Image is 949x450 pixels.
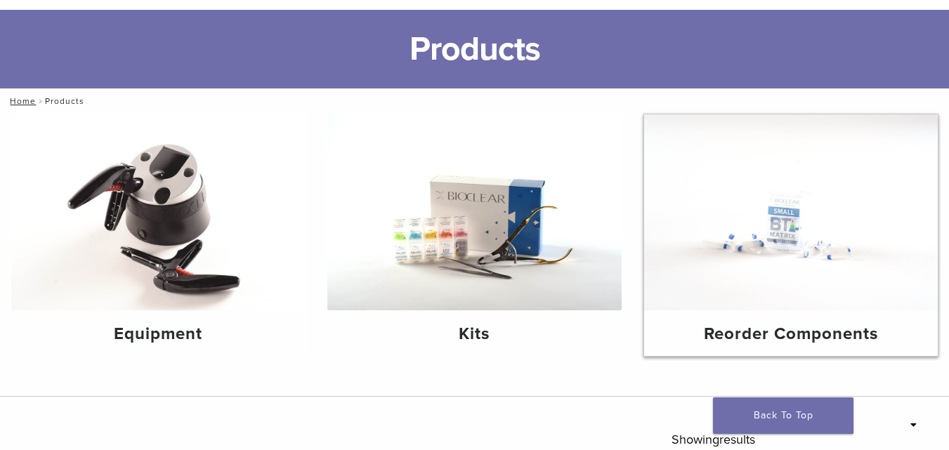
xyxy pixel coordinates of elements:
img: Reorder Components [644,114,938,310]
a: Equipment [11,114,305,356]
img: Equipment [11,114,305,310]
h4: Equipment [22,322,294,347]
a: Home [6,96,36,106]
span: / [36,98,45,105]
a: Reorder Components [644,114,938,356]
h4: Reorder Components [655,322,927,347]
img: Kits [327,114,621,310]
h4: Kits [339,322,610,347]
a: Back To Top [713,397,853,434]
a: Kits [327,114,621,356]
